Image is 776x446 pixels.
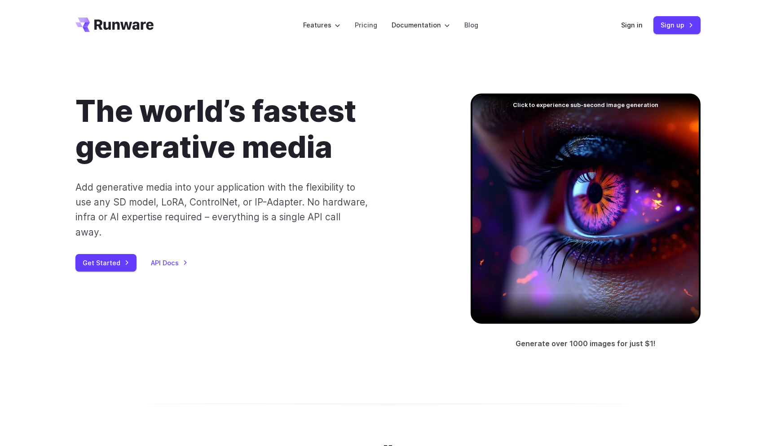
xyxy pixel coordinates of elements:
[75,180,369,240] p: Add generative media into your application with the flexibility to use any SD model, LoRA, Contro...
[151,258,188,268] a: API Docs
[392,20,450,30] label: Documentation
[75,94,442,165] h1: The world’s fastest generative media
[621,20,643,30] a: Sign in
[75,254,137,272] a: Get Started
[75,18,154,32] a: Go to /
[303,20,340,30] label: Features
[355,20,377,30] a: Pricing
[516,338,656,350] p: Generate over 1000 images for just $1!
[464,20,478,30] a: Blog
[653,16,701,34] a: Sign up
